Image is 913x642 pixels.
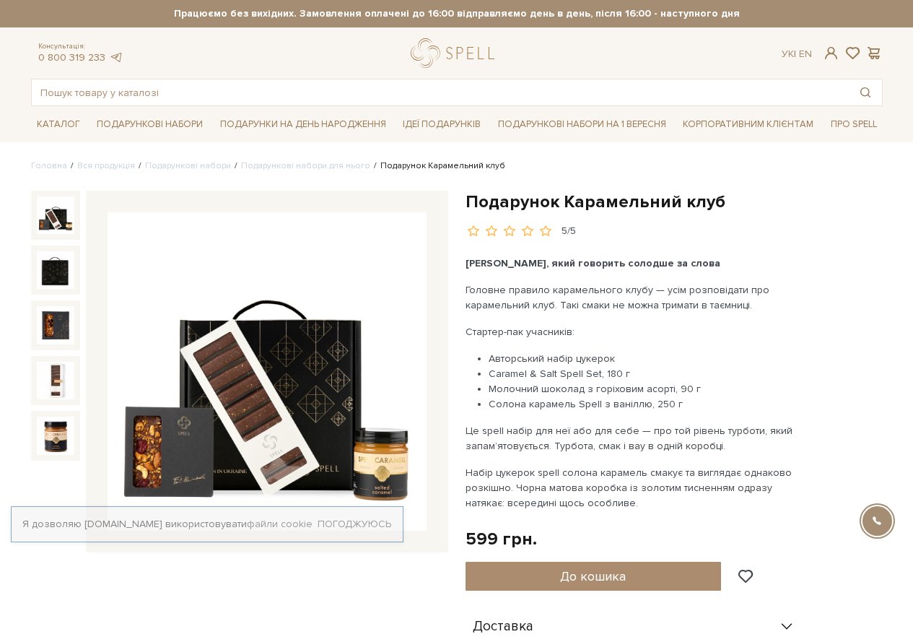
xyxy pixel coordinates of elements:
[411,38,501,68] a: logo
[489,351,804,366] li: Авторський набір цукерок
[489,396,804,412] li: Солона карамель Spell з ваніллю, 250 г
[145,160,231,171] a: Подарункові набори
[38,51,105,64] a: 0 800 319 233
[91,113,209,136] a: Подарункові набори
[241,160,370,171] a: Подарункові набори для нього
[782,48,812,61] div: Ук
[37,251,74,289] img: Подарунок Карамельний клуб
[492,112,672,136] a: Подарункові набори на 1 Вересня
[37,196,74,234] img: Подарунок Карамельний клуб
[794,48,796,60] span: |
[466,562,722,591] button: До кошика
[466,465,804,511] p: Набір цукерок spell солона карамель смакує та виглядає однаково розкішно. Чорна матова коробка із...
[32,79,849,105] input: Пошук товару у каталозі
[38,42,123,51] span: Консультація:
[466,257,720,269] b: [PERSON_NAME], який говорить солодше за слова
[77,160,135,171] a: Вся продукція
[37,362,74,399] img: Подарунок Карамельний клуб
[677,112,819,136] a: Корпоративним клієнтам
[31,113,86,136] a: Каталог
[466,324,804,339] p: Стартер-пак учасників:
[560,568,626,584] span: До кошика
[799,48,812,60] a: En
[214,113,392,136] a: Подарунки на День народження
[247,518,313,530] a: файли cookie
[12,518,403,531] div: Я дозволяю [DOMAIN_NAME] використовувати
[466,191,883,213] h1: Подарунок Карамельний клуб
[397,113,486,136] a: Ідеї подарунків
[31,7,883,20] strong: Працюємо без вихідних. Замовлення оплачені до 16:00 відправляємо день в день, після 16:00 - насту...
[31,160,67,171] a: Головна
[489,381,804,396] li: Молочний шоколад з горіховим асорті, 90 г
[109,51,123,64] a: telegram
[825,113,883,136] a: Про Spell
[562,225,576,238] div: 5/5
[370,160,505,173] li: Подарунок Карамельний клуб
[489,366,804,381] li: Caramel & Salt Spell Set, 180 г
[466,282,804,313] p: Головне правило карамельного клубу — усім розповідати про карамельний клуб. Такі смаки не можна т...
[466,423,804,454] p: Це spell набір для неї або для себе — про той рівень турботи, який запам’ятовується. Турбота, сма...
[466,528,537,550] div: 599 грн.
[318,518,391,531] a: Погоджуюсь
[473,620,533,633] span: Доставка
[37,306,74,344] img: Подарунок Карамельний клуб
[37,417,74,454] img: Подарунок Карамельний клуб
[108,212,427,532] img: Подарунок Карамельний клуб
[849,79,882,105] button: Пошук товару у каталозі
